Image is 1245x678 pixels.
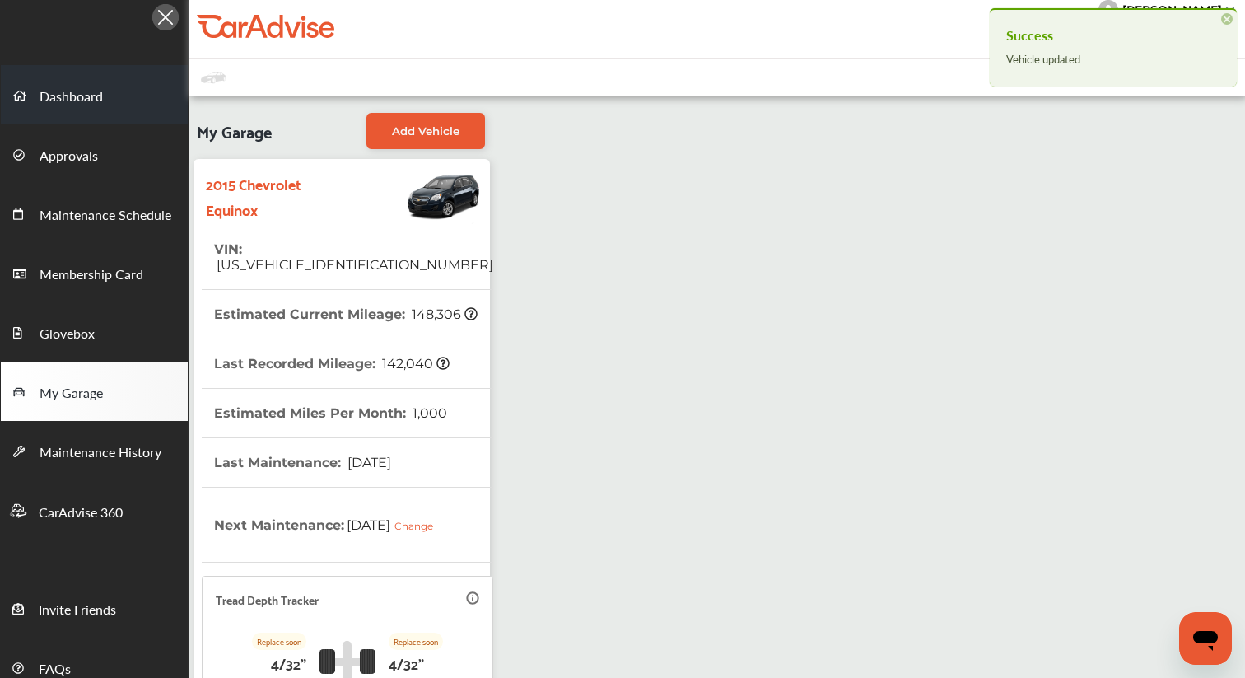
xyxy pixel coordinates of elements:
[206,171,352,222] strong: 2015 Chevrolet Equinox
[214,438,391,487] th: Last Maintenance :
[1006,49,1220,70] div: Vehicle updated
[152,4,179,30] img: Icon.5fd9dcc7.svg
[271,650,306,676] p: 4/32"
[389,633,443,650] p: Replace soon
[40,442,161,464] span: Maintenance History
[1,362,188,421] a: My Garage
[39,503,123,524] span: CarAdvise 360
[1006,22,1220,49] h4: Success
[1,243,188,302] a: Membership Card
[1,302,188,362] a: Glovebox
[214,257,493,273] span: [US_VEHICLE_IDENTIFICATION_NUMBER]
[214,389,447,437] th: Estimated Miles Per Month :
[40,383,103,404] span: My Garage
[1221,13,1233,25] span: ×
[392,124,459,138] span: Add Vehicle
[344,504,445,545] span: [DATE]
[216,590,319,609] p: Tread Depth Tracker
[380,356,450,372] span: 142,040
[1,65,188,124] a: Dashboard
[214,290,478,339] th: Estimated Current Mileage :
[39,600,116,621] span: Invite Friends
[40,146,98,167] span: Approvals
[40,87,103,108] span: Dashboard
[197,113,272,149] span: My Garage
[214,488,445,562] th: Next Maintenance :
[1,124,188,184] a: Approvals
[252,633,306,650] p: Replace soon
[201,68,226,88] img: placeholder_car.fcab19be.svg
[40,205,171,227] span: Maintenance Schedule
[214,225,493,289] th: VIN :
[1,184,188,243] a: Maintenance Schedule
[410,405,447,421] span: 1,000
[409,306,478,322] span: 148,306
[40,324,95,345] span: Glovebox
[345,455,391,470] span: [DATE]
[389,650,424,676] p: 4/32"
[366,113,485,149] a: Add Vehicle
[214,339,450,388] th: Last Recorded Mileage :
[1179,612,1232,665] iframe: Button to launch messaging window
[394,520,441,532] div: Change
[40,264,143,286] span: Membership Card
[352,167,482,225] img: Vehicle
[1,421,188,480] a: Maintenance History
